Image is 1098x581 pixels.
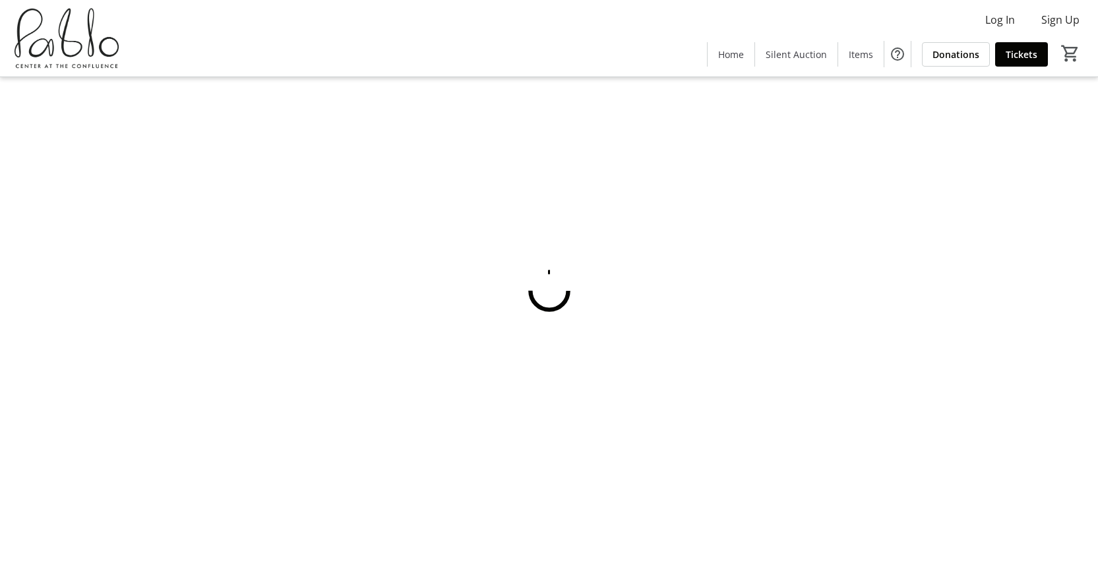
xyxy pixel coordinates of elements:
[1058,42,1082,65] button: Cart
[932,47,979,61] span: Donations
[1006,47,1037,61] span: Tickets
[8,5,125,71] img: Pablo Center's Logo
[838,42,884,67] a: Items
[995,42,1048,67] a: Tickets
[1031,9,1090,30] button: Sign Up
[985,12,1015,28] span: Log In
[922,42,990,67] a: Donations
[766,47,827,61] span: Silent Auction
[849,47,873,61] span: Items
[708,42,754,67] a: Home
[755,42,838,67] a: Silent Auction
[884,41,911,67] button: Help
[718,47,744,61] span: Home
[975,9,1025,30] button: Log In
[1041,12,1080,28] span: Sign Up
